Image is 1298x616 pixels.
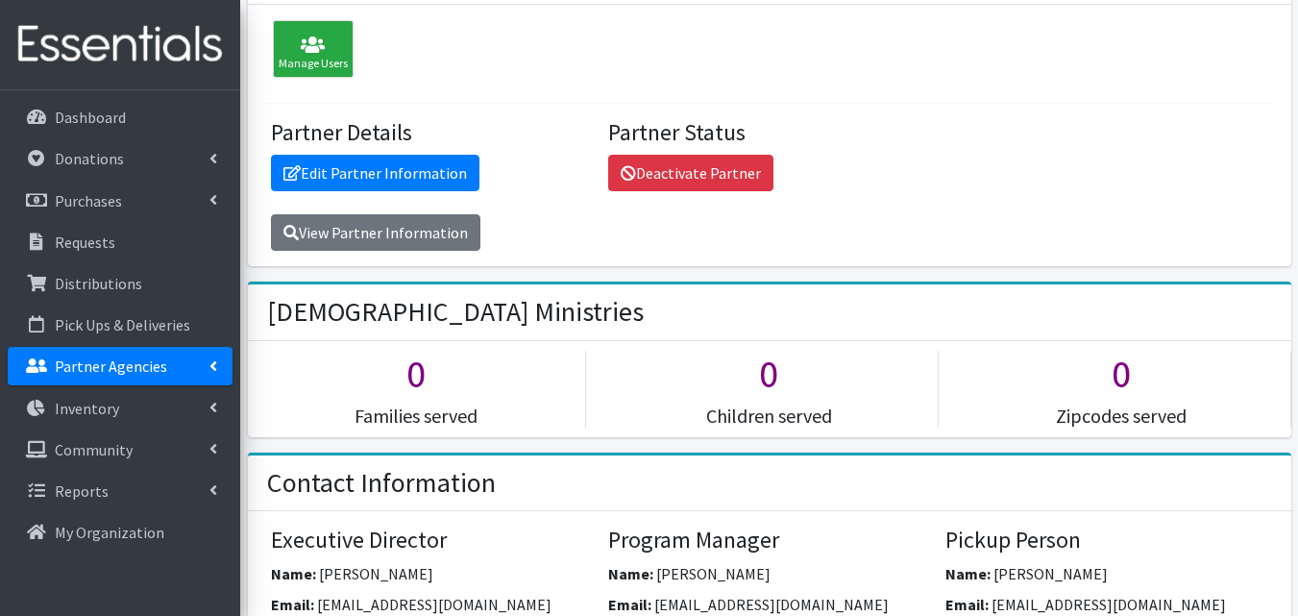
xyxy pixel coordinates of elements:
[8,139,233,178] a: Donations
[271,527,594,554] h4: Executive Director
[992,595,1226,614] span: [EMAIL_ADDRESS][DOMAIN_NAME]
[8,513,233,552] a: My Organization
[8,12,233,77] img: HumanEssentials
[55,399,119,418] p: Inventory
[608,119,931,147] h4: Partner Status
[55,274,142,293] p: Distributions
[608,527,931,554] h4: Program Manager
[8,182,233,220] a: Purchases
[608,562,653,585] label: Name:
[317,595,551,614] span: [EMAIL_ADDRESS][DOMAIN_NAME]
[8,347,233,385] a: Partner Agencies
[319,564,433,583] span: [PERSON_NAME]
[55,481,109,501] p: Reports
[271,119,594,147] h4: Partner Details
[600,351,938,397] h1: 0
[945,527,1268,554] h4: Pickup Person
[55,315,190,334] p: Pick Ups & Deliveries
[8,431,233,469] a: Community
[993,564,1108,583] span: [PERSON_NAME]
[945,593,989,616] label: Email:
[8,389,233,428] a: Inventory
[953,351,1290,397] h1: 0
[600,405,938,428] h5: Children served
[953,405,1290,428] h5: Zipcodes served
[271,214,480,251] a: View Partner Information
[248,405,585,428] h5: Families served
[654,595,889,614] span: [EMAIL_ADDRESS][DOMAIN_NAME]
[271,155,479,191] a: Edit Partner Information
[945,562,991,585] label: Name:
[271,562,316,585] label: Name:
[271,593,314,616] label: Email:
[55,233,115,252] p: Requests
[248,351,585,397] h1: 0
[55,357,167,376] p: Partner Agencies
[55,440,133,459] p: Community
[8,472,233,510] a: Reports
[8,264,233,303] a: Distributions
[55,191,122,210] p: Purchases
[8,223,233,261] a: Requests
[263,42,354,62] a: Manage Users
[608,155,773,191] a: Deactivate Partner
[273,20,354,78] div: Manage Users
[608,593,651,616] label: Email:
[267,296,644,329] h2: [DEMOGRAPHIC_DATA] Ministries
[55,523,164,542] p: My Organization
[8,98,233,136] a: Dashboard
[55,108,126,127] p: Dashboard
[55,149,124,168] p: Donations
[656,564,771,583] span: [PERSON_NAME]
[8,306,233,344] a: Pick Ups & Deliveries
[267,467,496,500] h2: Contact Information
